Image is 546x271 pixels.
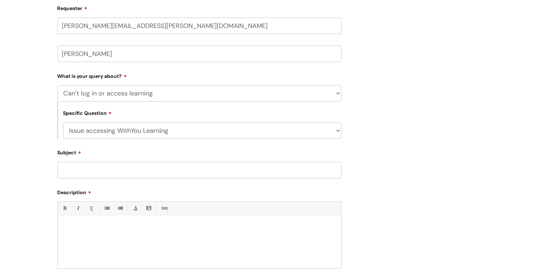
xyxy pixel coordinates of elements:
a: 1. Ordered List (Ctrl-Shift-8) [115,204,124,213]
a: Underline(Ctrl-U) [87,204,96,213]
label: Subject [58,147,341,156]
label: What is your query about? [58,71,341,79]
input: Email [58,18,341,34]
a: Bold (Ctrl-B) [60,204,69,213]
label: Description [58,187,341,196]
input: Your Name [58,46,341,62]
a: Font Color [131,204,140,213]
a: Italic (Ctrl-I) [73,204,82,213]
a: Back Color [144,204,153,213]
label: Specific Question [63,109,112,116]
a: • Unordered List (Ctrl-Shift-7) [102,204,111,213]
a: Link [160,204,169,213]
label: Requester [58,3,341,11]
